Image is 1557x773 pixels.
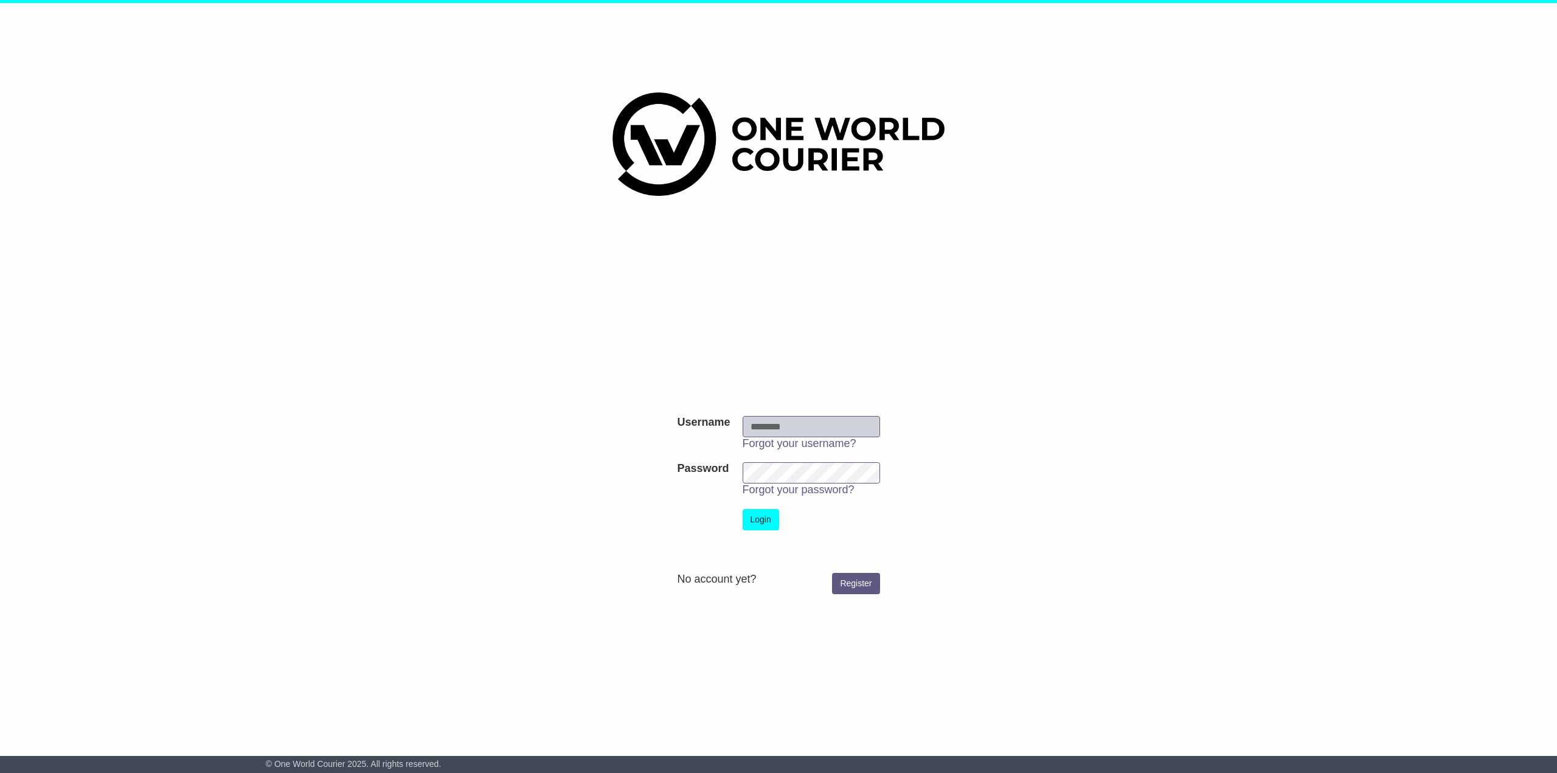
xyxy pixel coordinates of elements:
[743,437,856,449] a: Forgot your username?
[612,92,945,196] img: One World
[832,573,879,594] a: Register
[677,573,879,586] div: No account yet?
[266,759,442,769] span: © One World Courier 2025. All rights reserved.
[677,416,730,429] label: Username
[743,509,779,530] button: Login
[743,484,855,496] a: Forgot your password?
[677,462,729,476] label: Password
